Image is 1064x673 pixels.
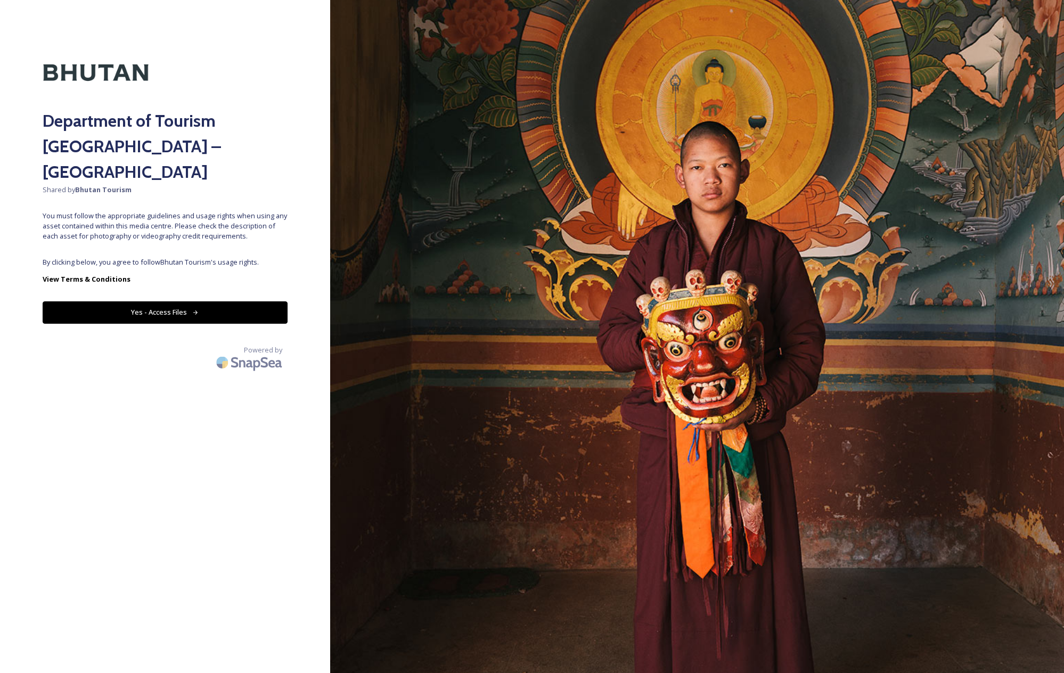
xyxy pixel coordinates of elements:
[43,301,288,323] button: Yes - Access Files
[213,350,288,375] img: SnapSea Logo
[244,345,282,355] span: Powered by
[43,257,288,267] span: By clicking below, you agree to follow Bhutan Tourism 's usage rights.
[43,43,149,103] img: Kingdom-of-Bhutan-Logo.png
[43,211,288,242] span: You must follow the appropriate guidelines and usage rights when using any asset contained within...
[75,185,132,194] strong: Bhutan Tourism
[43,274,130,284] strong: View Terms & Conditions
[43,273,288,285] a: View Terms & Conditions
[43,108,288,185] h2: Department of Tourism [GEOGRAPHIC_DATA] – [GEOGRAPHIC_DATA]
[43,185,288,195] span: Shared by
